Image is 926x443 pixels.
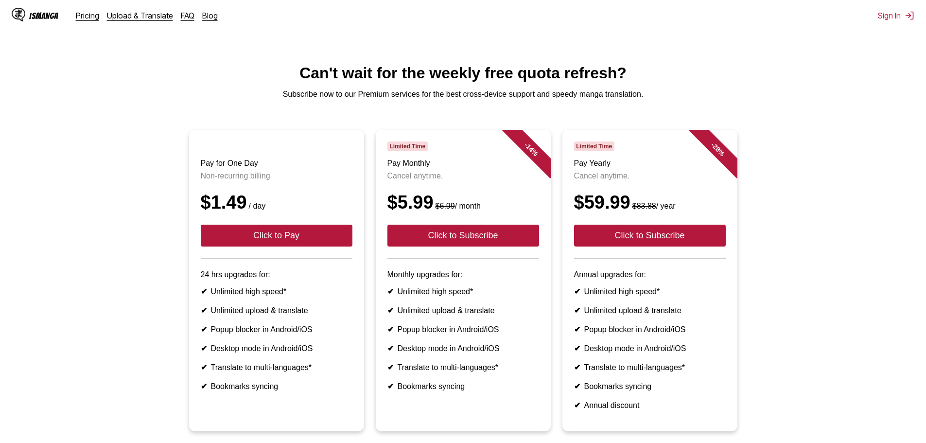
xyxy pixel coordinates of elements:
[387,172,539,180] p: Cancel anytime.
[201,192,352,213] div: $1.49
[387,382,394,390] b: ✔
[574,363,580,372] b: ✔
[574,287,580,296] b: ✔
[574,382,580,390] b: ✔
[201,306,207,315] b: ✔
[201,225,352,247] button: Click to Pay
[574,401,726,410] li: Annual discount
[201,325,352,334] li: Popup blocker in Android/iOS
[76,11,99,20] a: Pricing
[181,11,194,20] a: FAQ
[574,142,614,151] span: Limited Time
[12,8,25,21] img: IsManga Logo
[387,306,394,315] b: ✔
[434,202,481,210] small: / month
[387,325,394,334] b: ✔
[387,344,539,353] li: Desktop mode in Android/iOS
[436,202,455,210] s: $6.99
[574,325,580,334] b: ✔
[201,382,352,391] li: Bookmarks syncing
[29,11,58,20] div: IsManga
[574,192,726,213] div: $59.99
[574,287,726,296] li: Unlimited high speed*
[502,120,560,178] div: - 14 %
[8,90,918,99] p: Subscribe now to our Premium services for the best cross-device support and speedy manga translat...
[201,344,352,353] li: Desktop mode in Android/iOS
[387,363,539,372] li: Translate to multi-languages*
[387,225,539,247] button: Click to Subscribe
[201,382,207,390] b: ✔
[574,306,580,315] b: ✔
[574,382,726,391] li: Bookmarks syncing
[201,287,352,296] li: Unlimited high speed*
[387,142,428,151] span: Limited Time
[201,363,207,372] b: ✔
[878,11,914,20] button: Sign In
[201,325,207,334] b: ✔
[574,159,726,168] h3: Pay Yearly
[387,382,539,391] li: Bookmarks syncing
[905,11,914,20] img: Sign out
[574,225,726,247] button: Click to Subscribe
[12,8,76,23] a: IsManga LogoIsManga
[201,363,352,372] li: Translate to multi-languages*
[574,344,726,353] li: Desktop mode in Android/iOS
[574,325,726,334] li: Popup blocker in Android/iOS
[201,270,352,279] p: 24 hrs upgrades for:
[387,159,539,168] h3: Pay Monthly
[574,344,580,353] b: ✔
[107,11,173,20] a: Upload & Translate
[387,306,539,315] li: Unlimited upload & translate
[202,11,218,20] a: Blog
[630,202,676,210] small: / year
[387,192,539,213] div: $5.99
[574,401,580,409] b: ✔
[201,287,207,296] b: ✔
[201,306,352,315] li: Unlimited upload & translate
[201,344,207,353] b: ✔
[688,120,747,178] div: - 28 %
[574,306,726,315] li: Unlimited upload & translate
[201,172,352,180] p: Non-recurring billing
[387,287,394,296] b: ✔
[574,363,726,372] li: Translate to multi-languages*
[574,172,726,180] p: Cancel anytime.
[387,287,539,296] li: Unlimited high speed*
[574,270,726,279] p: Annual upgrades for:
[201,159,352,168] h3: Pay for One Day
[387,344,394,353] b: ✔
[247,202,266,210] small: / day
[632,202,656,210] s: $83.88
[8,64,918,82] h1: Can't wait for the weekly free quota refresh?
[387,270,539,279] p: Monthly upgrades for:
[387,325,539,334] li: Popup blocker in Android/iOS
[387,363,394,372] b: ✔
